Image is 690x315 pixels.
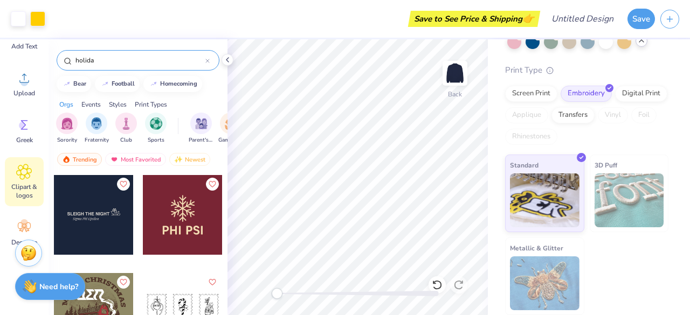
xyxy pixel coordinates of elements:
button: homecoming [143,76,202,92]
button: football [95,76,140,92]
button: Like [206,276,219,289]
div: Digital Print [615,86,667,102]
span: Standard [510,159,539,171]
img: Parent's Weekend Image [195,117,208,130]
span: Add Text [11,42,37,51]
span: Upload [13,89,35,97]
div: Styles [109,100,127,109]
img: most_fav.gif [110,156,119,163]
div: Embroidery [561,86,612,102]
button: filter button [85,113,109,144]
button: Like [206,178,219,191]
div: Rhinestones [505,129,557,145]
img: trend_line.gif [63,81,71,87]
div: Print Types [135,100,167,109]
div: filter for Game Day [218,113,243,144]
input: Untitled Design [543,8,622,30]
button: bear [57,76,91,92]
button: Save [627,9,655,29]
button: Like [117,178,130,191]
div: Orgs [59,100,73,109]
div: Newest [169,153,210,166]
strong: Need help? [39,282,78,292]
img: Club Image [120,117,132,130]
span: Decorate [11,238,37,247]
div: Trending [57,153,102,166]
img: trend_line.gif [149,81,158,87]
span: Greek [16,136,33,144]
span: Club [120,136,132,144]
span: Sorority [57,136,77,144]
img: newest.gif [174,156,183,163]
div: homecoming [160,81,197,87]
div: Foil [631,107,657,123]
div: Back [448,89,462,99]
div: Save to See Price & Shipping [411,11,537,27]
img: trending.gif [62,156,71,163]
div: Screen Print [505,86,557,102]
div: bear [73,81,86,87]
div: Applique [505,107,548,123]
input: Try "Alpha" [74,55,205,66]
div: Events [81,100,101,109]
button: Like [117,276,130,289]
img: Back [444,62,466,84]
span: 👉 [522,12,534,25]
img: Game Day Image [225,117,237,130]
span: 3D Puff [595,159,617,171]
span: Clipart & logos [6,183,42,200]
div: filter for Parent's Weekend [189,113,213,144]
div: Accessibility label [272,288,282,299]
span: Game Day [218,136,243,144]
button: filter button [115,113,137,144]
div: football [112,81,135,87]
button: filter button [218,113,243,144]
span: Fraternity [85,136,109,144]
div: filter for Sorority [56,113,78,144]
img: Sports Image [150,117,162,130]
div: Print Type [505,64,668,76]
span: Parent's Weekend [189,136,213,144]
div: Transfers [551,107,595,123]
button: filter button [56,113,78,144]
div: Vinyl [598,107,628,123]
button: filter button [145,113,167,144]
div: Most Favorited [105,153,166,166]
button: filter button [189,113,213,144]
span: Metallic & Glitter [510,242,563,254]
div: filter for Sports [145,113,167,144]
img: trend_line.gif [101,81,109,87]
div: filter for Fraternity [85,113,109,144]
img: Fraternity Image [91,117,102,130]
span: Sports [148,136,164,144]
img: Standard [510,173,579,227]
div: filter for Club [115,113,137,144]
img: Metallic & Glitter [510,256,579,310]
img: Sorority Image [61,117,73,130]
img: 3D Puff [595,173,664,227]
